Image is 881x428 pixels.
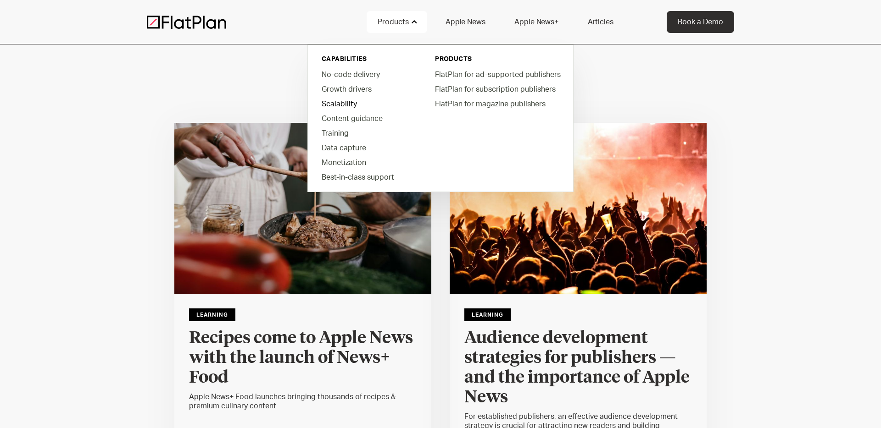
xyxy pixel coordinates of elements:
[314,67,418,82] a: No-code delivery
[428,67,567,82] a: FlatPlan for ad-supported publishers
[314,96,418,111] a: Scalability
[577,11,625,33] a: Articles
[189,392,417,411] div: Apple News+ Food launches bringing thousands of recipes & premium culinary content
[314,111,418,126] a: Content guidance
[314,170,418,184] a: Best-in-class support
[367,11,427,33] div: Products
[464,329,692,412] a: Audience development strategies for publishers — and the importance of Apple News
[314,140,418,155] a: Data capture
[314,82,418,96] a: Growth drivers
[435,11,496,33] a: Apple News
[678,16,723,27] div: Book a Demo
[189,308,235,321] div: Learning
[428,82,567,96] a: FlatPlan for subscription publishers
[428,96,567,111] a: FlatPlan for magazine publishers
[322,55,411,64] div: capabilities
[314,126,418,140] a: Training
[503,11,569,33] a: Apple News+
[464,308,511,321] div: Learning
[189,329,417,392] a: Recipes come to Apple News with the launch of News+ Food
[464,329,692,407] h4: Audience development strategies for publishers — and the importance of Apple News
[314,155,418,170] a: Monetization
[307,41,574,192] nav: Products
[189,329,417,388] h4: Recipes come to Apple News with the launch of News+ Food
[667,11,734,33] a: Book a Demo
[435,55,559,64] div: PRODUCTS
[378,16,409,27] div: Products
